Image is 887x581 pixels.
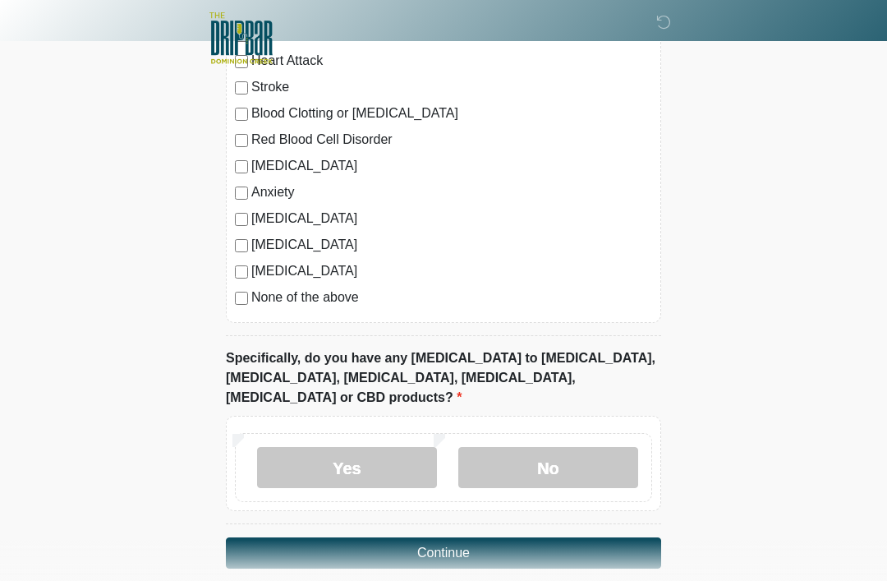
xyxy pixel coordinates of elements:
label: Anxiety [251,182,652,202]
input: Anxiety [235,187,248,200]
label: [MEDICAL_DATA] [251,156,652,176]
label: Specifically, do you have any [MEDICAL_DATA] to [MEDICAL_DATA], [MEDICAL_DATA], [MEDICAL_DATA], [... [226,348,661,408]
img: The DRIPBaR - San Antonio Dominion Creek Logo [209,12,273,67]
input: Stroke [235,81,248,95]
input: [MEDICAL_DATA] [235,160,248,173]
input: None of the above [235,292,248,305]
label: None of the above [251,288,652,307]
input: [MEDICAL_DATA] [235,239,248,252]
input: Red Blood Cell Disorder [235,134,248,147]
input: Blood Clotting or [MEDICAL_DATA] [235,108,248,121]
input: [MEDICAL_DATA] [235,213,248,226]
input: [MEDICAL_DATA] [235,265,248,279]
label: No [458,447,638,488]
label: Stroke [251,77,652,97]
label: [MEDICAL_DATA] [251,209,652,228]
label: Red Blood Cell Disorder [251,130,652,150]
label: [MEDICAL_DATA] [251,235,652,255]
label: [MEDICAL_DATA] [251,261,652,281]
label: Yes [257,447,437,488]
button: Continue [226,537,661,569]
label: Blood Clotting or [MEDICAL_DATA] [251,104,652,123]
